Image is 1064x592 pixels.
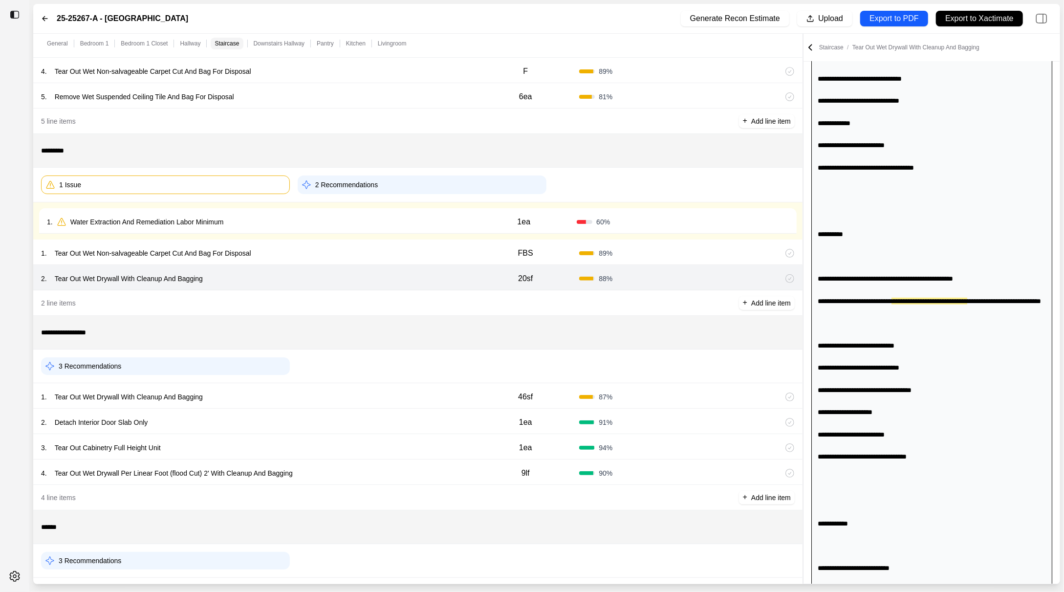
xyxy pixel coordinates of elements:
span: 91 % [599,417,612,427]
span: 81 % [599,92,612,102]
p: 4 . [41,468,47,478]
p: FBS [518,247,533,259]
p: 1 . [41,392,47,402]
p: 5 line items [41,116,76,126]
p: Remove Wet Suspended Ceiling Tile And Bag For Disposal [51,90,238,104]
p: 4 . [41,66,47,76]
button: Upload [797,11,852,26]
p: + [743,115,747,127]
span: / [844,44,852,51]
p: 1 . [41,248,47,258]
p: Livingroom [378,40,407,47]
span: 87 % [599,392,612,402]
p: Export to PDF [869,13,918,24]
p: 20sf [518,273,533,285]
p: 2 line items [41,298,76,308]
img: toggle sidebar [10,10,20,20]
p: Detach Interior Door Slab Only [51,416,152,429]
p: 5 . [41,92,47,102]
p: General [47,40,68,47]
p: Tear Out Wet Drywall With Cleanup And Bagging [51,272,207,285]
p: Add line item [751,493,791,503]
p: Staircase [215,40,239,47]
p: Tear Out Wet Non-salvageable Carpet Cut And Bag For Disposal [51,65,255,78]
span: 60 % [596,217,610,227]
p: 4 line items [41,493,76,503]
p: 2 . [41,417,47,427]
p: 3 . [41,443,47,453]
span: 88 % [599,274,612,284]
p: 2 Recommendations [315,180,378,190]
p: Pantry [317,40,334,47]
p: 1ea [519,417,532,428]
p: Tear Out Wet Drywall Per Linear Foot (flood Cut) 2' With Cleanup And Bagging [51,466,297,480]
p: Add line item [751,298,791,308]
p: Tear Out Cabinetry Full Height Unit [51,441,165,455]
span: 94 % [599,443,612,453]
button: +Add line item [739,296,795,310]
button: Generate Recon Estimate [681,11,789,26]
span: 90 % [599,468,612,478]
span: Tear Out Wet Drywall With Cleanup And Bagging [852,44,979,51]
p: Staircase [819,44,979,51]
p: Downstairs Hallway [254,40,305,47]
button: Export to Xactimate [936,11,1023,26]
p: Export to Xactimate [945,13,1014,24]
p: 3 Recommendations [59,556,121,566]
span: 89 % [599,66,612,76]
p: Tear Out Wet Drywall With Cleanup And Bagging [51,390,207,404]
p: Bedroom 1 [80,40,109,47]
p: 1ea [519,442,532,454]
p: Water Extraction And Remediation Labor Minimum [66,215,228,229]
p: 46sf [518,391,533,403]
p: Tear Out Wet Non-salvageable Carpet Cut And Bag For Disposal [51,246,255,260]
button: +Add line item [739,114,795,128]
p: Add line item [751,116,791,126]
p: Kitchen [346,40,366,47]
p: Hallway [180,40,200,47]
p: F [523,66,528,77]
img: right-panel.svg [1031,8,1052,29]
label: 25-25267-A - [GEOGRAPHIC_DATA] [57,13,188,24]
p: 1 . [47,217,53,227]
p: Upload [818,13,843,24]
p: 2 . [41,274,47,284]
p: 1 Issue [59,180,81,190]
button: +Add line item [739,491,795,504]
button: Export to PDF [860,11,928,26]
p: + [743,297,747,308]
span: 89 % [599,248,612,258]
p: Bedroom 1 Closet [121,40,168,47]
p: + [743,492,747,503]
p: 9lf [521,467,530,479]
p: 1ea [518,216,531,228]
p: 6ea [519,91,532,103]
p: 3 Recommendations [59,361,121,371]
p: Generate Recon Estimate [690,13,780,24]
